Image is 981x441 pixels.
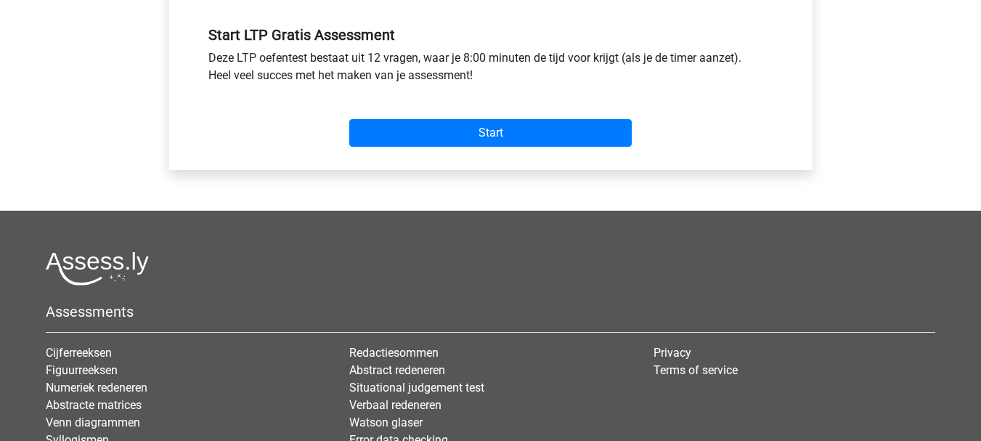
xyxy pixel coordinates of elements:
input: Start [349,119,632,147]
a: Watson glaser [349,416,423,429]
div: Deze LTP oefentest bestaat uit 12 vragen, waar je 8:00 minuten de tijd voor krijgt (als je de tim... [198,49,784,90]
a: Redactiesommen [349,346,439,360]
a: Abstracte matrices [46,398,142,412]
a: Abstract redeneren [349,363,445,377]
a: Terms of service [654,363,738,377]
img: Assessly logo [46,251,149,286]
h5: Assessments [46,303,935,320]
a: Verbaal redeneren [349,398,441,412]
a: Figuurreeksen [46,363,118,377]
a: Venn diagrammen [46,416,140,429]
a: Cijferreeksen [46,346,112,360]
a: Situational judgement test [349,381,484,395]
h5: Start LTP Gratis Assessment [208,26,773,44]
a: Numeriek redeneren [46,381,147,395]
a: Privacy [654,346,691,360]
